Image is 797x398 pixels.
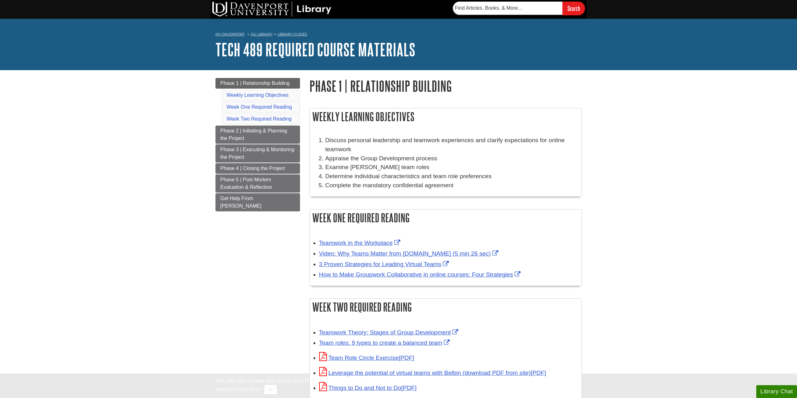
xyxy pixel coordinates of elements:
[215,78,300,211] div: Guide Page Menu
[227,92,289,98] a: Weekly Learning Objectives
[325,181,578,190] p: Complete the mandatory confidential agreement
[453,2,585,15] form: Searches DU Library's articles, books, and more
[227,104,292,110] a: Week One Required Reading
[319,261,451,267] a: Link opens in new window
[319,354,414,361] a: Link opens in new window
[325,172,578,181] li: Determine individual characteristics and team role preferences
[310,209,582,226] h2: Week One Required Reading
[325,136,578,154] li: Discuss personal leadership and teamwork experiences and clarify expectations for online teamwork
[215,40,415,59] a: TECH 489 Required Course Materials
[215,174,300,193] a: Phase 5 | Post Mortem Evaluation & Reflection
[215,377,582,394] div: This site uses cookies and records your IP address for usage statistics. Additionally, we use Goo...
[215,32,245,37] a: My Davenport
[220,80,290,86] span: Phase 1 | Relationship Building
[319,385,417,391] a: Link opens in new window
[220,128,287,141] span: Phase 2 | Initiating & Planning the Project
[309,78,582,94] h1: Phase 1 | Relationship Building
[319,271,522,278] a: Link opens in new window
[220,147,294,160] span: Phase 3 | Executing & Monitoring the Project
[756,385,797,398] button: Library Chat
[220,166,285,171] span: Phase 4 | Closing the Project
[220,196,262,209] span: Get Help From [PERSON_NAME]
[319,370,546,376] a: Link opens in new window
[251,32,272,36] a: DU Library
[310,108,582,125] h2: Weekly Learning Objectives
[453,2,562,15] input: Find Articles, Books, & More...
[319,240,402,246] a: Link opens in new window
[277,32,307,36] a: Library Guides
[319,339,452,346] a: Link opens in new window
[215,163,300,174] a: Phase 4 | Closing the Project
[212,2,331,17] img: DU Library
[562,2,585,15] input: Search
[264,385,277,394] button: Close
[236,386,261,392] a: Read More
[215,30,582,40] nav: breadcrumb
[215,126,300,144] a: Phase 2 | Initiating & Planning the Project
[319,329,460,336] a: Link opens in new window
[215,193,300,211] a: Get Help From [PERSON_NAME]
[319,250,500,257] a: Link opens in new window
[227,116,292,121] a: Week Two Required Reading
[310,299,582,315] h2: Week Two Required Reading
[215,144,300,163] a: Phase 3 | Executing & Monitoring the Project
[325,154,578,163] li: Appraise the Group Development process
[325,163,578,172] li: Examine [PERSON_NAME] team roles
[220,177,272,190] span: Phase 5 | Post Mortem Evaluation & Reflection
[215,78,300,89] a: Phase 1 | Relationship Building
